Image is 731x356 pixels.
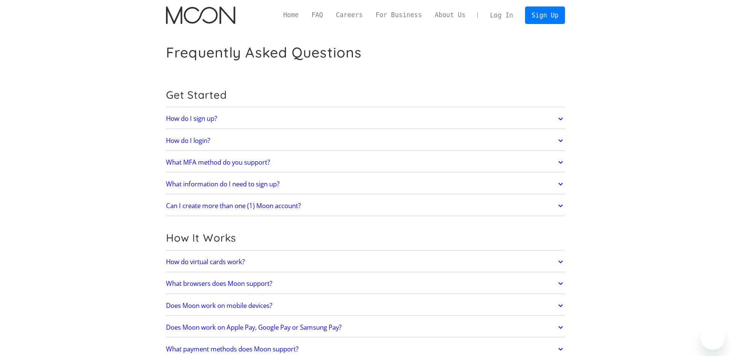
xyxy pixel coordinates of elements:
[166,319,565,335] a: Does Moon work on Apple Pay, Google Pay or Samsung Pay?
[166,44,362,61] h1: Frequently Asked Questions
[166,298,565,314] a: Does Moon work on mobile devices?
[166,133,565,149] a: How do I login?
[166,111,565,127] a: How do I sign up?
[166,302,272,309] h2: Does Moon work on mobile devices?
[369,10,428,20] a: For Business
[428,10,472,20] a: About Us
[525,6,565,24] a: Sign Up
[277,10,305,20] a: Home
[166,198,565,214] a: Can I create more than one (1) Moon account?
[166,231,565,244] h2: How It Works
[166,154,565,170] a: What MFA method do you support?
[166,258,245,266] h2: How do virtual cards work?
[166,137,210,144] h2: How do I login?
[484,7,519,24] a: Log In
[166,280,272,287] h2: What browsers does Moon support?
[166,159,270,166] h2: What MFA method do you support?
[166,6,235,24] img: Moon Logo
[701,326,725,350] iframe: Button to launch messaging window
[166,324,342,331] h2: Does Moon work on Apple Pay, Google Pay or Samsung Pay?
[166,115,217,122] h2: How do I sign up?
[329,10,369,20] a: Careers
[166,180,279,188] h2: What information do I need to sign up?
[166,254,565,270] a: How do virtual cards work?
[166,176,565,192] a: What information do I need to sign up?
[166,345,298,353] h2: What payment methods does Moon support?
[166,202,301,210] h2: Can I create more than one (1) Moon account?
[166,276,565,292] a: What browsers does Moon support?
[166,6,235,24] a: home
[305,10,329,20] a: FAQ
[166,88,565,101] h2: Get Started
